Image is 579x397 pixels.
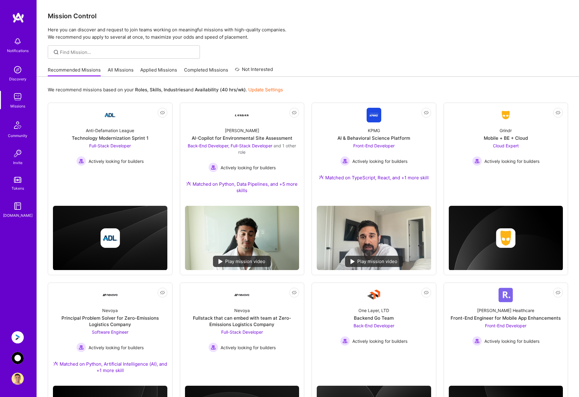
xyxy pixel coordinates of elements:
[108,67,134,77] a: All Missions
[13,160,23,166] div: Invite
[12,147,24,160] img: Invite
[292,110,297,115] i: icon EyeClosed
[498,110,513,121] img: Company Logo
[102,307,118,314] div: Nevoya
[358,307,389,314] div: One Layer, LTD
[340,156,350,166] img: Actively looking for builders
[53,361,167,374] div: Matched on Python, Artificial Intelligence (AI), and +1 more skill
[12,200,24,212] img: guide book
[192,135,292,141] div: AI-Copilot for Environmental Site Assessment
[292,290,297,295] i: icon EyeClosed
[10,118,25,132] img: Community
[317,108,431,201] a: Company LogoKPMGAI & Behavioral Science PlatformFront-End Developer Actively looking for builders...
[449,288,563,367] a: Company Logo[PERSON_NAME] HealthcareFront-End Engineer for Mobile App EnhancementsFront-End Devel...
[160,110,165,115] i: icon EyeClosed
[496,228,515,248] img: Company logo
[472,336,482,346] img: Actively looking for builders
[248,87,283,93] a: Update Settings
[53,288,167,381] a: Company LogoNevoyaPrincipal Problem Solver for Zero-Emissions Logistics CompanySoftware Engineer ...
[213,256,271,267] div: Play mission video
[92,329,128,335] span: Software Engineer
[12,64,24,76] img: discovery
[353,143,395,148] span: Front-End Developer
[103,108,117,122] img: Company Logo
[498,288,513,302] img: Company Logo
[184,67,228,77] a: Completed Missions
[368,127,380,134] div: KPMG
[9,76,26,82] div: Discovery
[160,290,165,295] i: icon EyeClosed
[185,181,299,194] div: Matched on Python, Data Pipelines, and +5 more skills
[185,315,299,328] div: Fullstack that can embed with team at Zero-Emissions Logistics Company
[340,336,350,346] img: Actively looking for builders
[556,110,560,115] i: icon EyeClosed
[100,228,120,248] img: Company logo
[89,143,131,148] span: Full-Stack Developer
[48,12,568,20] h3: Mission Control
[86,127,134,134] div: Anti-Defamation League
[53,315,167,328] div: Principal Problem Solver for Zero-Emissions Logistics Company
[48,86,283,93] p: We recommend missions based on your , , and .
[188,143,272,148] span: Back-End Developer, Full-Stack Developer
[10,331,25,343] a: Anguleris: BIMsmart AI MVP
[556,290,560,295] i: icon EyeClosed
[48,67,101,77] a: Recommended Missions
[235,108,249,122] img: Company Logo
[53,206,167,270] img: cover
[164,87,186,93] b: Industries
[12,331,24,343] img: Anguleris: BIMsmart AI MVP
[53,108,167,187] a: Company LogoAnti-Defamation LeagueTechnology Modernization Sprint 1Full-Stack Developer Actively ...
[186,181,191,186] img: Ateam Purple Icon
[12,373,24,385] img: User Avatar
[10,352,25,364] a: AnyTeam: Team for AI-Powered Sales Platform
[76,156,86,166] img: Actively looking for builders
[493,143,519,148] span: Cloud Expert
[221,164,276,171] span: Actively looking for builders
[424,290,429,295] i: icon EyeClosed
[195,87,246,93] b: Availability (40 hrs/wk)
[3,212,33,219] div: [DOMAIN_NAME]
[185,108,299,201] a: Company Logo[PERSON_NAME]AI-Copilot for Environmental Site AssessmentBack-End Developer, Full-Sta...
[345,256,403,267] div: Play mission video
[235,288,249,302] img: Company Logo
[53,49,60,56] i: icon SearchGrey
[235,66,273,77] a: Not Interested
[185,288,299,367] a: Company LogoNevoyaFullstack that can embed with team at Zero-Emissions Logistics CompanyFull-Stac...
[14,177,21,183] img: tokens
[367,108,381,122] img: Company Logo
[72,135,148,141] div: Technology Modernization Sprint 1
[234,307,250,314] div: Nevoya
[484,338,539,344] span: Actively looking for builders
[89,344,144,351] span: Actively looking for builders
[337,135,410,141] div: AI & Behavioral Science Platform
[7,47,29,54] div: Notifications
[218,259,223,264] img: play
[225,127,259,134] div: [PERSON_NAME]
[451,315,561,321] div: Front-End Engineer for Mobile App Enhancements
[135,87,147,93] b: Roles
[472,156,482,166] img: Actively looking for builders
[10,103,25,109] div: Missions
[12,35,24,47] img: bell
[484,135,528,141] div: Mobile + BE + Cloud
[319,174,429,181] div: Matched on TypeScript, React, and +1 more skill
[12,185,24,191] div: Tokens
[319,175,324,180] img: Ateam Purple Icon
[485,323,526,328] span: Front-End Developer
[8,132,27,139] div: Community
[354,315,394,321] div: Backend Go Team
[208,343,218,352] img: Actively looking for builders
[48,26,568,41] p: Here you can discover and request to join teams working on meaningful missions with high-quality ...
[12,352,24,364] img: AnyTeam: Team for AI-Powered Sales Platform
[12,12,24,23] img: logo
[208,163,218,172] img: Actively looking for builders
[354,323,394,328] span: Back-End Developer
[352,338,407,344] span: Actively looking for builders
[317,288,431,367] a: Company LogoOne Layer, LTDBackend Go TeamBack-End Developer Actively looking for buildersActively...
[185,206,299,270] img: No Mission
[76,343,86,352] img: Actively looking for builders
[89,158,144,164] span: Actively looking for builders
[352,158,407,164] span: Actively looking for builders
[500,127,512,134] div: Grindr
[150,87,161,93] b: Skills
